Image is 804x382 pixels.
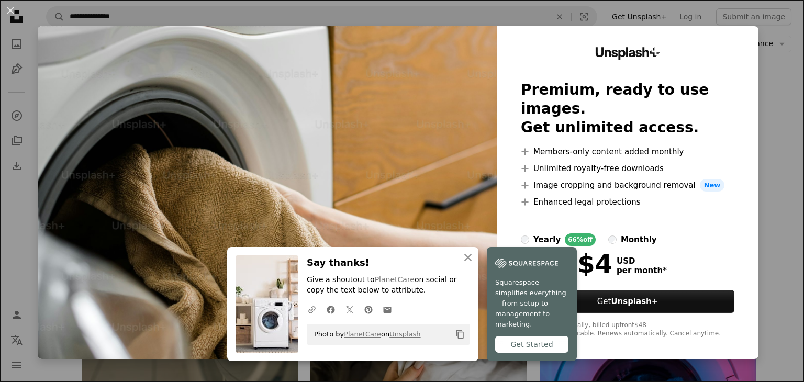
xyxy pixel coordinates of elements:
[451,325,469,343] button: Copy to clipboard
[521,81,734,137] h2: Premium, ready to use images. Get unlimited access.
[521,235,529,244] input: yearly66%off
[344,330,381,338] a: PlanetCare
[608,235,617,244] input: monthly
[307,255,470,271] h3: Say thanks!
[359,299,378,320] a: Share on Pinterest
[389,330,420,338] a: Unsplash
[321,299,340,320] a: Share on Facebook
[611,297,658,306] strong: Unsplash+
[309,326,421,343] span: Photo by on
[617,266,667,275] span: per month *
[375,275,415,284] a: PlanetCare
[521,290,734,313] button: GetUnsplash+
[565,233,596,246] div: 66% off
[521,321,734,338] div: * When paid annually, billed upfront $48 Taxes where applicable. Renews automatically. Cancel any...
[533,233,561,246] div: yearly
[487,247,577,361] a: Squarespace simplifies everything—from setup to management to marketing.Get Started
[621,233,657,246] div: monthly
[521,145,734,158] li: Members-only content added monthly
[521,162,734,175] li: Unlimited royalty-free downloads
[378,299,397,320] a: Share over email
[495,336,568,353] div: Get Started
[495,255,558,271] img: file-1747939142011-51e5cc87e3c9
[617,256,667,266] span: USD
[495,277,568,330] span: Squarespace simplifies everything—from setup to management to marketing.
[521,179,734,192] li: Image cropping and background removal
[340,299,359,320] a: Share on Twitter
[521,196,734,208] li: Enhanced legal protections
[700,179,725,192] span: New
[307,275,470,296] p: Give a shoutout to on social or copy the text below to attribute.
